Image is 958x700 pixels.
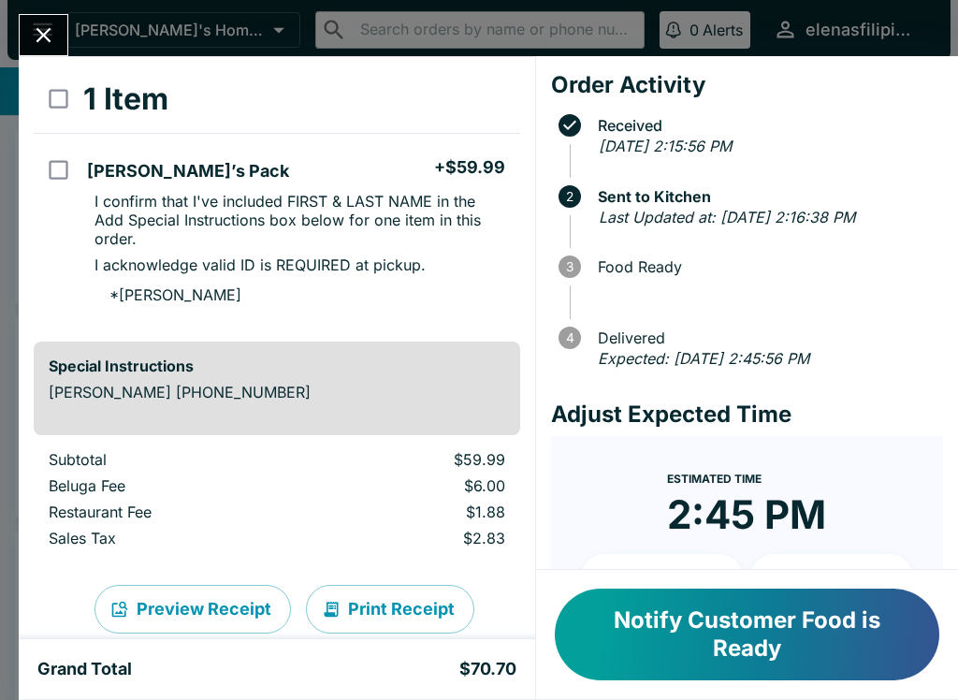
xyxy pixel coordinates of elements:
h5: [PERSON_NAME]’s Pack [87,160,289,182]
p: I confirm that I've included FIRST & LAST NAME in the Add Special Instructions box below for one ... [94,192,504,248]
h6: Special Instructions [49,357,505,375]
p: Subtotal [49,450,291,469]
p: [PERSON_NAME] [PHONE_NUMBER] [49,383,505,401]
h3: 1 Item [83,80,168,118]
em: Last Updated at: [DATE] 2:16:38 PM [599,208,855,226]
span: Delivered [588,329,943,346]
em: [DATE] 2:15:56 PM [599,137,732,155]
table: orders table [34,450,520,555]
button: + 20 [750,554,913,601]
span: Estimated Time [667,472,762,486]
span: Sent to Kitchen [588,188,943,205]
h4: Adjust Expected Time [551,401,943,429]
p: Restaurant Fee [49,503,291,521]
button: + 10 [581,554,744,601]
p: $2.83 [321,529,504,547]
h5: $70.70 [459,658,516,680]
h5: + $59.99 [434,156,505,179]
p: Sales Tax [49,529,291,547]
table: orders table [34,66,520,327]
h5: Grand Total [37,658,132,680]
time: 2:45 PM [667,490,826,539]
h4: Order Activity [551,71,943,99]
button: Notify Customer Food is Ready [555,589,939,680]
button: Close [20,15,67,55]
p: * [PERSON_NAME] [94,285,241,304]
button: Print Receipt [306,585,474,634]
span: Received [588,117,943,134]
p: $59.99 [321,450,504,469]
text: 2 [566,189,573,204]
text: 4 [565,330,573,345]
button: Preview Receipt [94,585,291,634]
em: Expected: [DATE] 2:45:56 PM [598,349,809,368]
p: Beluga Fee [49,476,291,495]
p: $6.00 [321,476,504,495]
p: $1.88 [321,503,504,521]
span: Food Ready [588,258,943,275]
text: 3 [566,259,573,274]
p: I acknowledge valid ID is REQUIRED at pickup. [94,255,426,274]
